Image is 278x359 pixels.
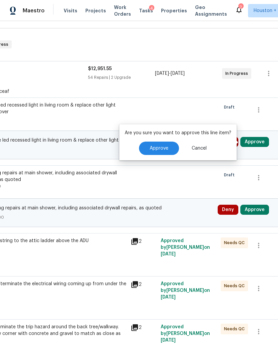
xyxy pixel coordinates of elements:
[161,252,176,256] span: [DATE]
[161,325,210,343] span: Approved by [PERSON_NAME] on
[181,142,217,155] button: Cancel
[125,130,231,136] p: Are you sure you want to approve this line item?
[23,7,45,14] span: Maestro
[224,172,237,178] span: Draft
[218,205,238,215] button: Deny
[150,146,168,151] span: Approve
[224,104,237,111] span: Draft
[64,7,77,14] span: Visits
[161,7,187,14] span: Properties
[161,338,176,343] span: [DATE]
[195,4,227,17] span: Geo Assignments
[240,205,269,215] button: Approve
[238,4,243,11] div: 7
[224,326,247,332] span: Needs QC
[114,4,131,17] span: Work Orders
[240,137,269,147] button: Approve
[155,70,185,77] span: -
[225,70,251,77] span: In Progress
[131,324,157,332] div: 2
[149,5,154,12] div: 4
[161,295,176,300] span: [DATE]
[139,8,153,13] span: Tasks
[161,282,210,300] span: Approved by [PERSON_NAME] on
[224,283,247,289] span: Needs QC
[131,281,157,289] div: 2
[139,142,179,155] button: Approve
[224,239,247,246] span: Needs QC
[171,71,185,76] span: [DATE]
[88,74,155,81] div: 54 Repairs | 2 Upgrade
[131,237,157,245] div: 2
[155,71,169,76] span: [DATE]
[161,238,210,256] span: Approved by [PERSON_NAME] on
[88,66,112,71] span: $12,951.55
[192,146,207,151] span: Cancel
[85,7,106,14] span: Projects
